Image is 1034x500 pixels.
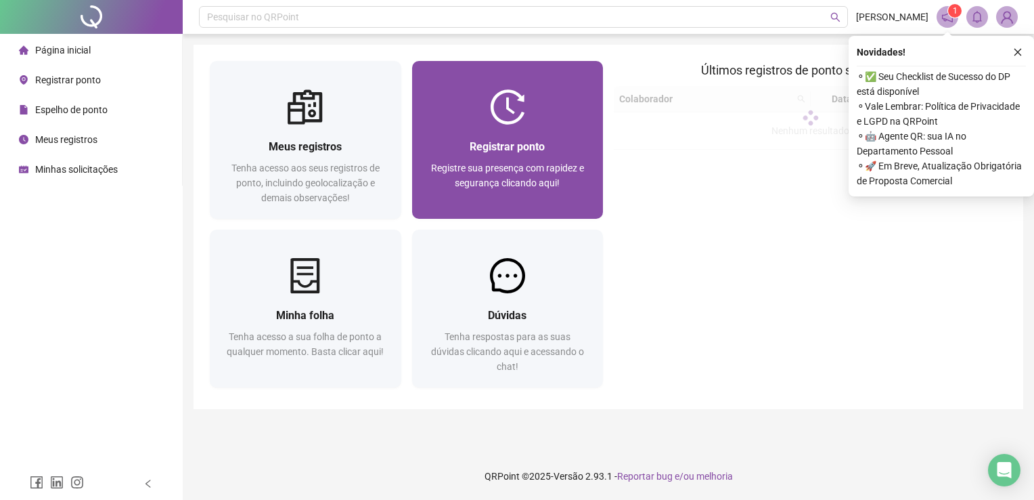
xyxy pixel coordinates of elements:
[412,61,604,219] a: Registrar pontoRegistre sua presença com rapidez e segurança clicando aqui!
[857,99,1026,129] span: ⚬ Vale Lembrar: Política de Privacidade e LGPD na QRPoint
[227,331,384,357] span: Tenha acesso a sua folha de ponto a qualquer momento. Basta clicar aqui!
[231,163,380,203] span: Tenha acesso aos seus registros de ponto, incluindo geolocalização e demais observações!
[953,6,958,16] span: 1
[143,479,153,488] span: left
[431,331,584,372] span: Tenha respostas para as suas dúvidas clicando aqui e acessando o chat!
[19,165,28,174] span: schedule
[35,104,108,115] span: Espelho de ponto
[554,471,583,482] span: Versão
[971,11,983,23] span: bell
[857,69,1026,99] span: ⚬ ✅ Seu Checklist de Sucesso do DP está disponível
[19,105,28,114] span: file
[19,75,28,85] span: environment
[183,453,1034,500] footer: QRPoint © 2025 - 2.93.1 -
[35,164,118,175] span: Minhas solicitações
[35,134,97,145] span: Meus registros
[701,63,920,77] span: Últimos registros de ponto sincronizados
[210,230,401,388] a: Minha folhaTenha acesso a sua folha de ponto a qualquer momento. Basta clicar aqui!
[857,159,1026,188] span: ⚬ 🚀 Em Breve, Atualização Obrigatória de Proposta Comercial
[1013,47,1022,57] span: close
[470,140,545,153] span: Registrar ponto
[488,309,526,322] span: Dúvidas
[857,129,1026,159] span: ⚬ 🤖 Agente QR: sua IA no Departamento Pessoal
[50,476,64,489] span: linkedin
[210,61,401,219] a: Meus registrosTenha acesso aos seus registros de ponto, incluindo geolocalização e demais observa...
[988,454,1020,486] div: Open Intercom Messenger
[997,7,1017,27] img: 84080
[830,12,840,22] span: search
[30,476,43,489] span: facebook
[856,9,928,24] span: [PERSON_NAME]
[19,45,28,55] span: home
[70,476,84,489] span: instagram
[35,75,101,85] span: Registrar ponto
[948,4,962,18] sup: 1
[35,45,91,56] span: Página inicial
[431,163,584,188] span: Registre sua presença com rapidez e segurança clicando aqui!
[276,309,334,322] span: Minha folha
[941,11,953,23] span: notification
[412,230,604,388] a: DúvidasTenha respostas para as suas dúvidas clicando aqui e acessando o chat!
[269,140,342,153] span: Meus registros
[19,135,28,144] span: clock-circle
[857,45,905,60] span: Novidades !
[617,471,733,482] span: Reportar bug e/ou melhoria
